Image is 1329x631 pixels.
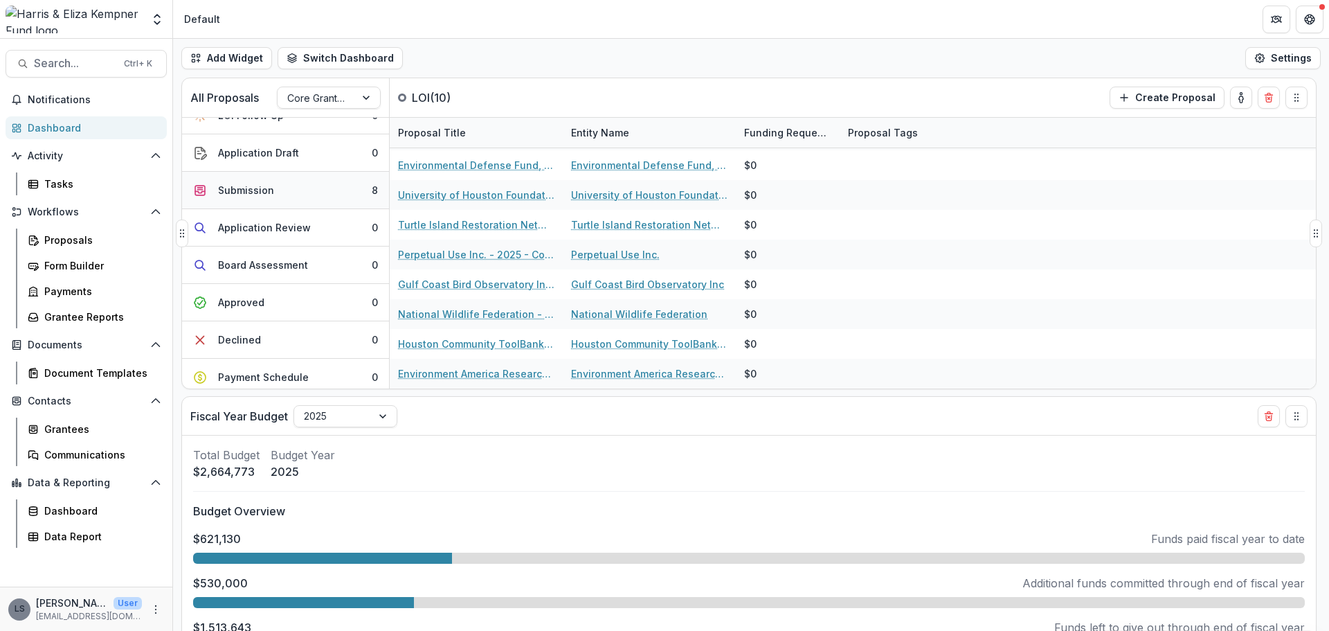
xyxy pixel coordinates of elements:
span: Activity [28,150,145,162]
div: Funding Requested [736,118,840,148]
button: Open Contacts [6,390,167,412]
button: Application Review0 [182,209,389,247]
div: Default [184,12,220,26]
a: Turtle Island Restoration Network [571,217,727,232]
a: Turtle Island Restoration Network - 2025 - Core Grant Request [398,217,554,232]
a: Environmental Defense Fund, Inc. - 2025 - Core Grant Request [398,158,554,172]
div: Proposal Tags [840,118,1013,148]
div: 0 [372,370,378,384]
button: Create Proposal [1110,87,1224,109]
div: Application Draft [218,145,299,160]
div: Proposal Title [390,125,474,140]
a: University of Houston Foundation - 2025 - Core Grant Request [398,188,554,202]
div: 0 [372,258,378,272]
button: Open Data & Reporting [6,472,167,494]
button: Search... [6,50,167,78]
a: Proposals [22,229,167,251]
button: Open entity switcher [147,6,167,33]
button: Get Help [1296,6,1323,33]
a: Gulf Coast Bird Observatory Inc - 2025 - Core Grant Request [398,277,554,292]
a: Environmental Defense Fund, Inc. [571,158,727,172]
a: Environment America Research and Policy Center [571,366,727,381]
p: [PERSON_NAME] [36,596,108,610]
button: Submission8 [182,172,389,209]
nav: breadcrumb [179,9,226,29]
button: Add Widget [181,47,272,69]
div: Form Builder [44,258,156,273]
p: $2,664,773 [193,463,260,480]
div: Lauren Scott [15,605,25,614]
p: LOI ( 10 ) [412,89,516,106]
a: Grantees [22,418,167,441]
a: Environment America Research and Policy Center dba Environment [US_STATE] Research and Policy Cen... [398,366,554,381]
div: Submission [218,183,274,197]
div: $0 [744,247,757,262]
div: $0 [744,217,757,232]
p: [EMAIL_ADDRESS][DOMAIN_NAME] [36,610,142,623]
div: Entity Name [563,118,736,148]
span: Data & Reporting [28,477,145,489]
a: Grantee Reports [22,305,167,328]
div: 0 [372,145,378,160]
div: Dashboard [28,121,156,135]
div: $0 [744,158,757,172]
p: $621,130 [193,531,241,547]
p: All Proposals [190,89,259,106]
p: $530,000 [193,575,248,592]
div: Declined [218,332,261,347]
a: National Wildlife Federation - 2025 - Core Grant Request [398,307,554,321]
button: Board Assessment0 [182,247,389,284]
a: Houston Community ToolBank, Inc. - 2025 - Core Grant Request [398,337,554,351]
span: Workflows [28,206,145,218]
div: Funding Requested [736,125,840,140]
div: Document Templates [44,366,156,380]
a: Data Report [22,525,167,548]
div: Ctrl + K [121,56,155,71]
p: Budget Overview [193,503,1305,519]
div: Approved [218,295,264,310]
a: Tasks [22,172,167,195]
button: Switch Dashboard [278,47,403,69]
div: $0 [744,307,757,321]
button: Drag [1285,405,1308,427]
div: Payment Schedule [218,370,309,384]
div: $0 [744,277,757,292]
button: Open Documents [6,334,167,356]
a: Gulf Coast Bird Observatory Inc [571,277,724,292]
button: Partners [1263,6,1290,33]
a: Communications [22,443,167,466]
div: Application Review [218,220,311,235]
button: Payment Schedule0 [182,359,389,396]
p: 2025 [271,463,335,480]
button: toggle-assigned-to-me [1230,87,1252,109]
div: Communications [44,447,156,462]
a: University of Houston Foundation [571,188,727,202]
div: Tasks [44,177,156,191]
button: Drag [1310,220,1322,247]
button: Drag [1285,87,1308,109]
p: User [114,597,142,610]
div: Proposal Title [390,118,563,148]
div: 8 [372,183,378,197]
div: Grantees [44,422,156,436]
button: Notifications [6,89,167,111]
button: Declined0 [182,321,389,359]
p: Fiscal Year Budget [190,408,288,425]
a: Document Templates [22,362,167,384]
button: Open Workflows [6,201,167,223]
div: Entity Name [563,125,638,140]
button: Delete card [1258,87,1280,109]
span: Contacts [28,396,145,407]
a: Perpetual Use Inc. - 2025 - Core Grant Request [398,247,554,262]
button: More [147,601,164,618]
a: Payments [22,280,167,303]
p: Additional funds committed through end of fiscal year [1022,575,1305,592]
a: Houston Community ToolBank, Inc. [571,337,727,351]
button: Drag [176,220,188,247]
div: Proposal Tags [840,125,926,140]
div: Board Assessment [218,258,308,272]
